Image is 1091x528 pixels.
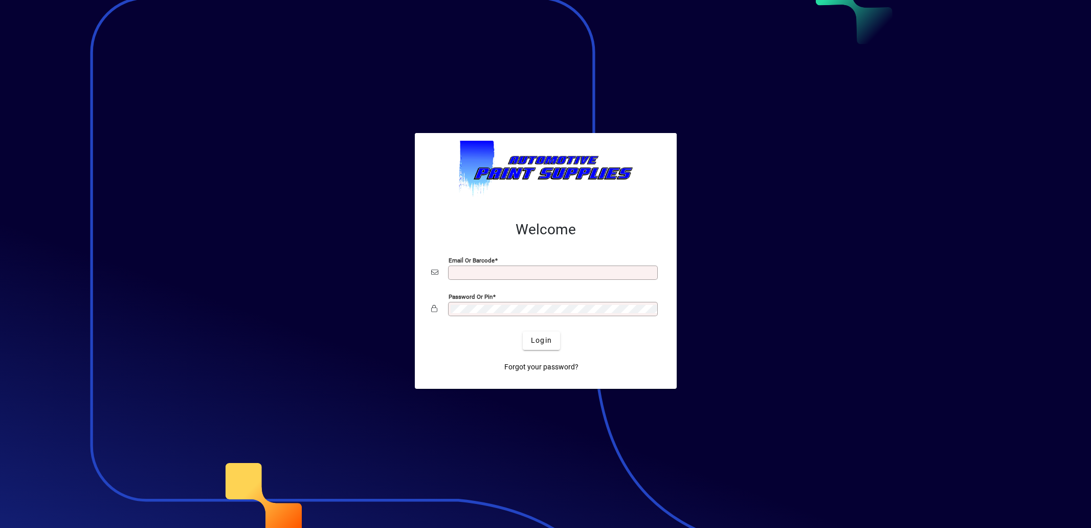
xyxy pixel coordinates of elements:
mat-label: Email or Barcode [449,256,495,263]
h2: Welcome [431,221,660,238]
span: Forgot your password? [504,362,578,372]
mat-label: Password or Pin [449,293,493,300]
button: Login [523,332,560,350]
span: Login [531,335,552,346]
a: Forgot your password? [500,358,583,377]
